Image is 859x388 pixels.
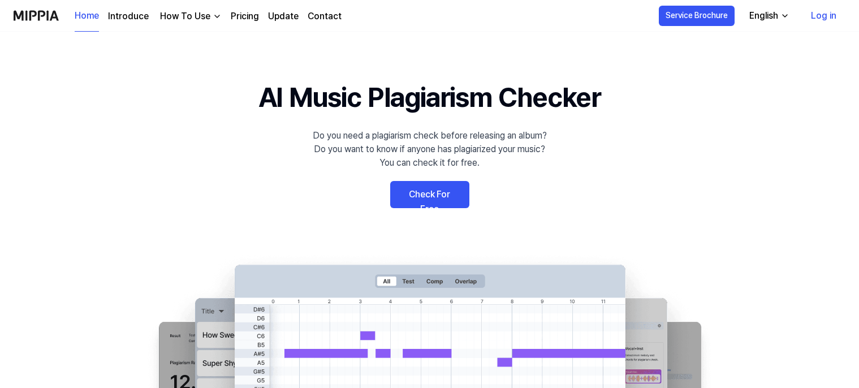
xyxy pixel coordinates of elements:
div: Do you need a plagiarism check before releasing an album? Do you want to know if anyone has plagi... [313,129,547,170]
a: Check For Free [390,181,469,208]
div: English [747,9,780,23]
button: Service Brochure [659,6,735,26]
a: Introduce [108,10,149,23]
a: Home [75,1,99,32]
button: How To Use [158,10,222,23]
a: Contact [308,10,342,23]
img: down [213,12,222,21]
a: Update [268,10,299,23]
a: Pricing [231,10,259,23]
button: English [740,5,796,27]
h1: AI Music Plagiarism Checker [258,77,601,118]
div: How To Use [158,10,213,23]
